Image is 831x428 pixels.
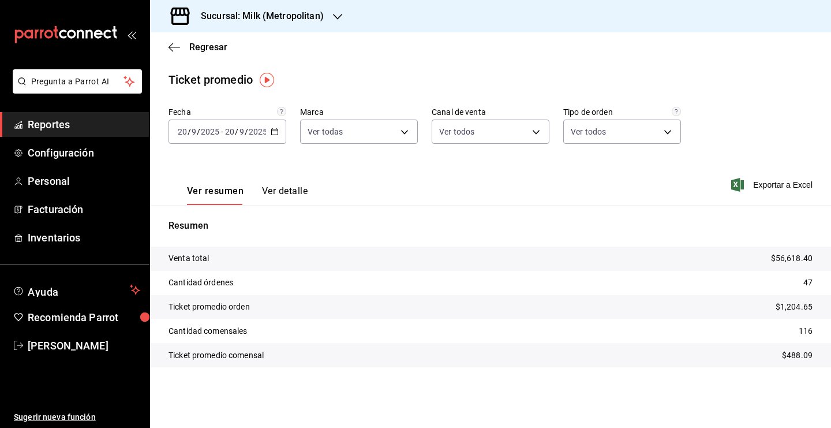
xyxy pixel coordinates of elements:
span: Ver todos [439,126,474,137]
p: 47 [803,277,813,289]
p: Ticket promedio comensal [169,349,264,362]
span: / [245,127,248,136]
label: Marca [300,108,418,116]
button: Ver resumen [187,185,244,205]
span: Ayuda [28,283,125,297]
div: navigation tabs [187,185,308,205]
span: / [197,127,200,136]
span: Regresar [189,42,227,53]
input: ---- [248,127,268,136]
p: Cantidad comensales [169,325,248,337]
svg: Información delimitada a máximo 62 días. [277,107,286,116]
a: Pregunta a Parrot AI [8,84,142,96]
label: Fecha [169,108,286,116]
span: / [235,127,238,136]
p: $1,204.65 [776,301,813,313]
span: Facturación [28,202,140,217]
input: -- [224,127,235,136]
button: Pregunta a Parrot AI [13,69,142,94]
span: Reportes [28,117,140,132]
h3: Sucursal: Milk (Metropolitan) [192,9,324,23]
span: Ver todas [308,126,343,137]
span: Inventarios [28,230,140,245]
button: Regresar [169,42,227,53]
div: Ticket promedio [169,71,253,88]
p: Ticket promedio orden [169,301,250,313]
p: Cantidad órdenes [169,277,233,289]
p: 116 [799,325,813,337]
span: Sugerir nueva función [14,411,140,423]
button: Exportar a Excel [733,178,813,192]
button: open_drawer_menu [127,30,136,39]
button: Ver detalle [262,185,308,205]
label: Canal de venta [432,108,549,116]
span: Recomienda Parrot [28,310,140,325]
span: Personal [28,173,140,189]
span: Ver todos [571,126,606,137]
span: Pregunta a Parrot AI [31,76,124,88]
svg: Todas las órdenes contabilizan 1 comensal a excepción de órdenes de mesa con comensales obligator... [672,107,681,116]
p: $56,618.40 [771,252,813,265]
span: / [188,127,191,136]
input: ---- [200,127,220,136]
input: -- [191,127,197,136]
img: Tooltip marker [260,73,274,87]
p: $488.09 [782,349,813,362]
p: Resumen [169,219,813,233]
p: Venta total [169,252,209,265]
input: -- [239,127,245,136]
span: [PERSON_NAME] [28,338,140,353]
input: -- [177,127,188,136]
span: - [221,127,223,136]
span: Configuración [28,145,140,161]
label: Tipo de orden [563,108,681,116]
